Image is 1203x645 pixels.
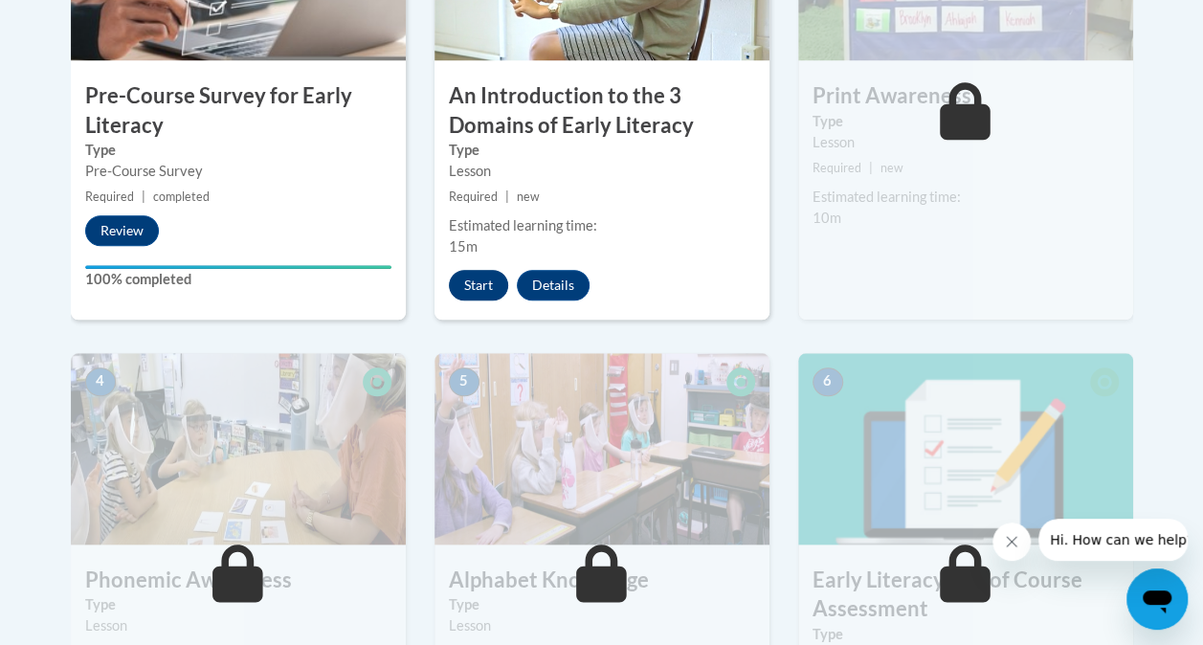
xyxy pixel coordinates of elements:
span: 6 [813,367,843,396]
label: Type [813,624,1119,645]
span: 10m [813,210,841,226]
span: new [517,189,540,204]
button: Details [517,270,590,300]
span: new [880,161,903,175]
button: Review [85,215,159,246]
div: Lesson [449,615,755,636]
label: Type [449,140,755,161]
div: Estimated learning time: [449,215,755,236]
span: Hi. How can we help? [11,13,155,29]
span: Required [813,161,861,175]
span: | [869,161,873,175]
label: Type [449,594,755,615]
div: Lesson [85,615,391,636]
div: Your progress [85,265,391,269]
img: Course Image [71,353,406,545]
h3: Early Literacy End of Course Assessment [798,566,1133,625]
span: completed [153,189,210,204]
h3: Phonemic Awareness [71,566,406,595]
span: 4 [85,367,116,396]
span: | [142,189,145,204]
span: 15m [449,238,478,255]
label: Type [85,140,391,161]
iframe: Button to launch messaging window [1126,568,1188,630]
label: 100% completed [85,269,391,290]
h3: An Introduction to the 3 Domains of Early Literacy [434,81,769,141]
h3: Pre-Course Survey for Early Literacy [71,81,406,141]
div: Pre-Course Survey [85,161,391,182]
img: Course Image [434,353,769,545]
span: | [505,189,509,204]
label: Type [813,111,1119,132]
div: Estimated learning time: [813,187,1119,208]
span: Required [449,189,498,204]
label: Type [85,594,391,615]
img: Course Image [798,353,1133,545]
div: Lesson [449,161,755,182]
span: Required [85,189,134,204]
h3: Print Awareness [798,81,1133,111]
h3: Alphabet Knowledge [434,566,769,595]
div: Lesson [813,132,1119,153]
iframe: Message from company [1038,519,1188,561]
button: Start [449,270,508,300]
span: 5 [449,367,479,396]
iframe: Close message [992,523,1031,561]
